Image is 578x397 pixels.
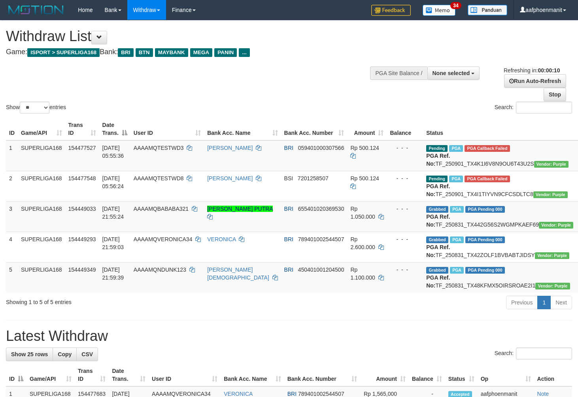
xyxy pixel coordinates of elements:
[426,244,450,258] b: PGA Ref. No:
[423,171,576,201] td: TF_250901_TX4I1TIYVN9CFCSDLTC8
[387,118,423,140] th: Balance
[298,236,344,242] span: Copy 789401002544507 to clipboard
[409,364,445,386] th: Balance: activate to sort column ascending
[468,5,507,15] img: panduan.png
[68,206,96,212] span: 154449033
[465,236,505,243] span: PGA Pending
[423,5,456,16] img: Button%20Memo.svg
[68,236,96,242] span: 154449293
[423,201,576,232] td: TF_250831_TX442G56S2WGMPKAEF69
[535,283,570,289] span: Vendor URL: https://trx4.1velocity.biz
[350,236,375,250] span: Rp 2.600.000
[426,267,448,274] span: Grabbed
[450,2,461,9] span: 34
[449,176,463,182] span: Marked by aafmaleo
[134,145,184,151] span: AAAAMQTESTWD3
[495,102,572,113] label: Search:
[504,74,566,88] a: Run Auto-Refresh
[207,145,253,151] a: [PERSON_NAME]
[450,206,464,213] span: Marked by aafheankoy
[423,232,576,262] td: TF_250831_TX42ZOLF1BVBABTJIDSY
[287,391,297,397] span: BRI
[390,174,420,182] div: - - -
[18,232,65,262] td: SUPERLIGA168
[298,206,344,212] span: Copy 655401020369530 to clipboard
[204,118,281,140] th: Bank Acc. Name: activate to sort column ascending
[465,145,510,152] span: PGA Error
[58,351,72,357] span: Copy
[506,296,538,309] a: Previous
[495,348,572,359] label: Search:
[478,364,534,386] th: Op: activate to sort column ascending
[224,391,253,397] a: VERONICA
[221,364,284,386] th: Bank Acc. Name: activate to sort column ascending
[102,175,124,189] span: [DATE] 05:56:24
[390,205,420,213] div: - - -
[350,175,379,181] span: Rp 500.124
[6,201,18,232] td: 3
[370,66,427,80] div: PGA Site Balance /
[423,118,576,140] th: Status
[134,175,184,181] span: AAAAMQTESTWD8
[465,176,510,182] span: PGA Error
[516,348,572,359] input: Search:
[6,140,18,171] td: 1
[102,267,124,281] span: [DATE] 21:59:39
[426,214,450,228] b: PGA Ref. No:
[102,145,124,159] span: [DATE] 05:55:36
[449,145,463,152] span: Marked by aafmaleo
[433,70,470,76] span: None selected
[426,274,450,289] b: PGA Ref. No:
[20,102,49,113] select: Showentries
[11,351,48,357] span: Show 25 rows
[6,4,66,16] img: MOTION_logo.png
[155,48,188,57] span: MAYBANK
[284,236,293,242] span: BRI
[539,222,573,229] span: Vendor URL: https://trx4.1velocity.biz
[427,66,480,80] button: None selected
[426,183,450,197] b: PGA Ref. No:
[284,364,360,386] th: Bank Acc. Number: activate to sort column ascending
[207,267,269,281] a: [PERSON_NAME][DEMOGRAPHIC_DATA]
[426,236,448,243] span: Grabbed
[18,140,65,171] td: SUPERLIGA168
[534,364,572,386] th: Action
[284,267,293,273] span: BRI
[18,262,65,293] td: SUPERLIGA168
[298,391,344,397] span: Copy 789401002544507 to clipboard
[207,236,236,242] a: VERONICA
[214,48,237,57] span: PANIN
[6,28,378,44] h1: Withdraw List
[535,252,569,259] span: Vendor URL: https://trx4.1velocity.biz
[65,118,99,140] th: Trans ID: activate to sort column ascending
[298,175,329,181] span: Copy 7201258507 to clipboard
[390,266,420,274] div: - - -
[426,153,450,167] b: PGA Ref. No:
[350,206,375,220] span: Rp 1.050.000
[426,206,448,213] span: Grabbed
[298,267,344,273] span: Copy 450401001204500 to clipboard
[68,267,96,273] span: 154449349
[534,161,569,168] span: Vendor URL: https://trx4.1velocity.biz
[6,232,18,262] td: 4
[134,206,189,212] span: AAAAMQBABABA321
[516,102,572,113] input: Search:
[423,262,576,293] td: TF_250831_TX48KFMX5OIRSROAE2I1
[550,296,572,309] a: Next
[423,140,576,171] td: TF_250901_TX4K1I6V8N9OU6T43U2S
[284,206,293,212] span: BRI
[298,145,344,151] span: Copy 059401000307566 to clipboard
[6,348,53,361] a: Show 25 rows
[426,176,448,182] span: Pending
[26,364,75,386] th: Game/API: activate to sort column ascending
[284,145,293,151] span: BRI
[6,171,18,201] td: 2
[18,171,65,201] td: SUPERLIGA168
[537,296,551,309] a: 1
[109,364,149,386] th: Date Trans.: activate to sort column ascending
[450,236,464,243] span: Marked by aafheankoy
[118,48,133,57] span: BRI
[371,5,411,16] img: Feedback.jpg
[537,391,549,397] a: Note
[102,206,124,220] span: [DATE] 21:55:24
